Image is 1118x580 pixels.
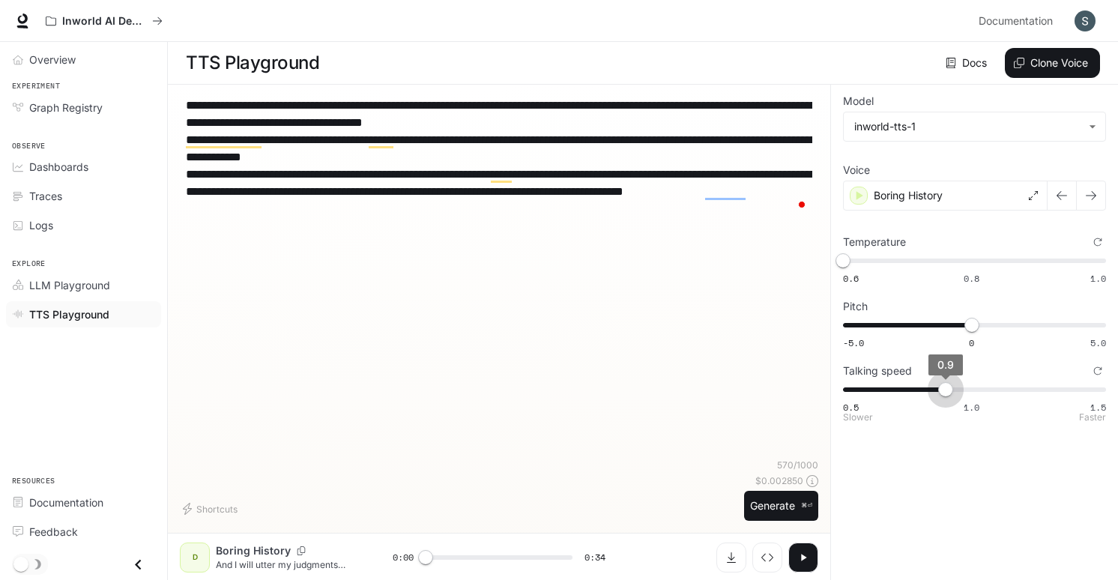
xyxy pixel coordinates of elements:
p: And I will utter my judgments against them touching all their wickedness, who have forsaken me, a... [216,558,357,571]
a: TTS Playground [6,301,161,327]
span: Graph Registry [29,100,103,115]
span: 1.5 [1090,401,1106,414]
button: Close drawer [121,549,155,580]
button: User avatar [1070,6,1100,36]
button: Reset to default [1090,363,1106,379]
p: 570 / 1000 [777,459,818,471]
span: 1.0 [964,401,979,414]
h1: TTS Playground [186,48,319,78]
p: Inworld AI Demos [62,15,146,28]
button: Inspect [752,543,782,573]
a: Traces [6,183,161,209]
a: Feedback [6,519,161,545]
div: D [183,546,207,570]
img: User avatar [1075,10,1096,31]
button: Shortcuts [180,497,244,521]
p: Faster [1079,413,1106,422]
span: 1.0 [1090,272,1106,285]
button: Download audio [716,543,746,573]
span: TTS Playground [29,306,109,322]
a: Logs [6,212,161,238]
button: Generate⌘⏎ [744,491,818,522]
span: Documentation [29,495,103,510]
span: 5.0 [1090,336,1106,349]
textarea: To enrich screen reader interactions, please activate Accessibility in Grammarly extension settings [186,97,812,217]
div: inworld-tts-1 [844,112,1105,141]
a: Graph Registry [6,94,161,121]
a: LLM Playground [6,272,161,298]
p: Boring History [874,188,943,203]
span: 0 [969,336,974,349]
a: Docs [943,48,993,78]
p: Model [843,96,874,106]
span: Logs [29,217,53,233]
button: Clone Voice [1005,48,1100,78]
button: Reset to default [1090,234,1106,250]
button: Copy Voice ID [291,546,312,555]
span: Documentation [979,12,1053,31]
span: 0.9 [937,358,954,371]
span: Traces [29,188,62,204]
a: Overview [6,46,161,73]
span: Dark mode toggle [13,555,28,572]
span: 0:34 [584,550,605,565]
p: $ 0.002850 [755,474,803,487]
p: Talking speed [843,366,912,376]
span: Overview [29,52,76,67]
span: 0:00 [393,550,414,565]
p: Boring History [216,543,291,558]
span: LLM Playground [29,277,110,293]
p: Voice [843,165,870,175]
span: 0.6 [843,272,859,285]
button: All workspaces [39,6,169,36]
p: Slower [843,413,873,422]
p: Pitch [843,301,868,312]
p: Temperature [843,237,906,247]
a: Documentation [6,489,161,516]
p: ⌘⏎ [801,501,812,510]
a: Dashboards [6,154,161,180]
span: Dashboards [29,159,88,175]
div: inworld-tts-1 [854,119,1081,134]
span: -5.0 [843,336,864,349]
a: Documentation [973,6,1064,36]
span: 0.8 [964,272,979,285]
span: 0.5 [843,401,859,414]
span: Feedback [29,524,78,540]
